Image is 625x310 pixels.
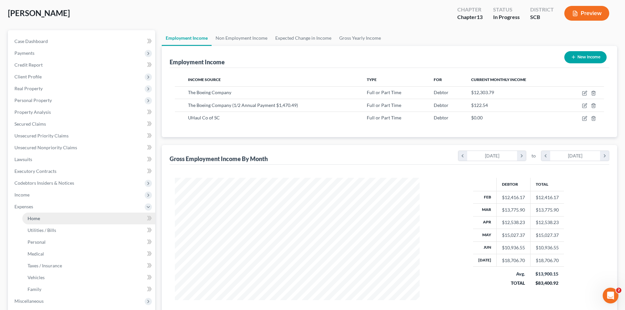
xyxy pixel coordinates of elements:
span: For [434,77,442,82]
th: Debtor [496,178,530,191]
span: Miscellaneous [14,298,44,304]
span: 2 [616,288,621,293]
button: New Income [564,51,607,63]
span: to [531,153,536,159]
a: Taxes / Insurance [22,260,155,272]
span: Expenses [14,204,33,209]
td: $15,027.37 [530,229,564,241]
a: Expected Change in Income [271,30,335,46]
span: Client Profile [14,74,42,79]
i: chevron_left [458,151,467,161]
iframe: Intercom live chat [603,288,618,303]
span: Debtor [434,102,448,108]
div: $12,416.17 [502,194,525,201]
span: Real Property [14,86,43,91]
a: Credit Report [9,59,155,71]
span: Medical [28,251,44,257]
a: Medical [22,248,155,260]
span: Home [28,216,40,221]
i: chevron_left [541,151,550,161]
span: 13 [477,14,483,20]
th: Feb [473,191,497,203]
div: Employment Income [170,58,225,66]
a: Utilities / Bills [22,224,155,236]
span: Personal [28,239,46,245]
span: Full or Part Time [367,90,401,95]
span: Personal Property [14,97,52,103]
div: Status [493,6,520,13]
td: $12,416.17 [530,191,564,203]
span: Case Dashboard [14,38,48,44]
div: $15,027.37 [502,232,525,238]
a: Unsecured Priority Claims [9,130,155,142]
span: Full or Part Time [367,102,401,108]
th: Jun [473,241,497,254]
div: Gross Employment Income By Month [170,155,268,163]
div: Chapter [457,6,483,13]
div: TOTAL [502,280,525,286]
th: Total [530,178,564,191]
a: Case Dashboard [9,35,155,47]
span: Debtor [434,115,448,120]
th: Mar [473,204,497,216]
span: Payments [14,50,34,56]
span: Property Analysis [14,109,51,115]
span: Vehicles [28,275,45,280]
a: Employment Income [162,30,212,46]
div: SCB [530,13,554,21]
span: The Boeing Company [188,90,231,95]
span: Utilities / Bills [28,227,56,233]
i: chevron_right [600,151,609,161]
a: Gross Yearly Income [335,30,385,46]
span: $0.00 [471,115,483,120]
div: $18,706.70 [502,257,525,264]
div: $13,900.15 [535,271,559,277]
a: Executory Contracts [9,165,155,177]
button: Preview [564,6,609,21]
a: Secured Claims [9,118,155,130]
span: Executory Contracts [14,168,56,174]
a: Family [22,283,155,295]
span: [PERSON_NAME] [8,8,70,18]
span: Income [14,192,30,197]
div: In Progress [493,13,520,21]
td: $12,538.23 [530,216,564,229]
td: $10,936.55 [530,241,564,254]
span: Taxes / Insurance [28,263,62,268]
div: [DATE] [467,151,517,161]
th: Apr [473,216,497,229]
div: $13,775.90 [502,207,525,213]
div: Avg. [502,271,525,277]
span: The Boeing Company (1/2 Annual Payment $1,470.49) [188,102,298,108]
span: UHaul Co of SC [188,115,220,120]
a: Unsecured Nonpriority Claims [9,142,155,154]
a: Property Analysis [9,106,155,118]
div: [DATE] [550,151,600,161]
td: $18,706.70 [530,254,564,267]
div: $83,400.92 [535,280,559,286]
span: Lawsuits [14,156,32,162]
th: [DATE] [473,254,497,267]
i: chevron_right [517,151,526,161]
a: Personal [22,236,155,248]
span: Unsecured Nonpriority Claims [14,145,77,150]
a: Home [22,213,155,224]
th: May [473,229,497,241]
span: Current Monthly Income [471,77,526,82]
span: Type [367,77,377,82]
span: Debtor [434,90,448,95]
span: Family [28,286,41,292]
div: $10,936.55 [502,244,525,251]
span: Secured Claims [14,121,46,127]
span: Codebtors Insiders & Notices [14,180,74,186]
div: Chapter [457,13,483,21]
span: Income Source [188,77,221,82]
span: $122.54 [471,102,488,108]
div: District [530,6,554,13]
a: Non Employment Income [212,30,271,46]
div: $12,538.23 [502,219,525,226]
a: Lawsuits [9,154,155,165]
span: Unsecured Priority Claims [14,133,69,138]
a: Vehicles [22,272,155,283]
td: $13,775.90 [530,204,564,216]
